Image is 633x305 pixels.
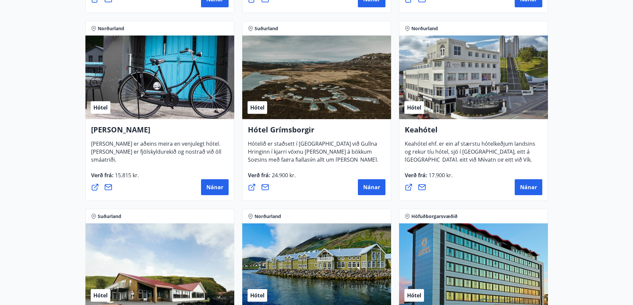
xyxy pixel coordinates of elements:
[405,172,453,184] span: Verð frá :
[255,25,278,32] span: Suðurland
[248,124,385,140] h4: Hótel Grímsborgir
[93,292,108,299] span: Hótel
[427,172,453,179] span: 17.900 kr.
[520,184,537,191] span: Nánar
[250,104,264,111] span: Hótel
[248,172,296,184] span: Verð frá :
[248,140,378,185] span: Hótelið er staðsett í [GEOGRAPHIC_DATA] við Gullna Hringinn í kjarri vöxnu [PERSON_NAME] á bökkum...
[114,172,139,179] span: 15.815 kr.
[270,172,296,179] span: 24.900 kr.
[411,25,438,32] span: Norðurland
[98,25,124,32] span: Norðurland
[405,140,535,185] span: Keahótel ehf. er ein af stærstu hótelkeðjum landsins og rekur tíu hótel, sjö í [GEOGRAPHIC_DATA],...
[91,172,139,184] span: Verð frá :
[91,140,221,169] span: [PERSON_NAME] er aðeins meira en venjulegt hótel. [PERSON_NAME] er fjölskyldurekið og nostrað við...
[407,104,421,111] span: Hótel
[358,179,385,195] button: Nánar
[91,124,229,140] h4: [PERSON_NAME]
[93,104,108,111] span: Hótel
[405,124,542,140] h4: Keahótel
[515,179,542,195] button: Nánar
[98,213,121,220] span: Suðurland
[250,292,264,299] span: Hótel
[206,184,223,191] span: Nánar
[411,213,458,220] span: Höfuðborgarsvæðið
[363,184,380,191] span: Nánar
[407,292,421,299] span: Hótel
[201,179,229,195] button: Nánar
[255,213,281,220] span: Norðurland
